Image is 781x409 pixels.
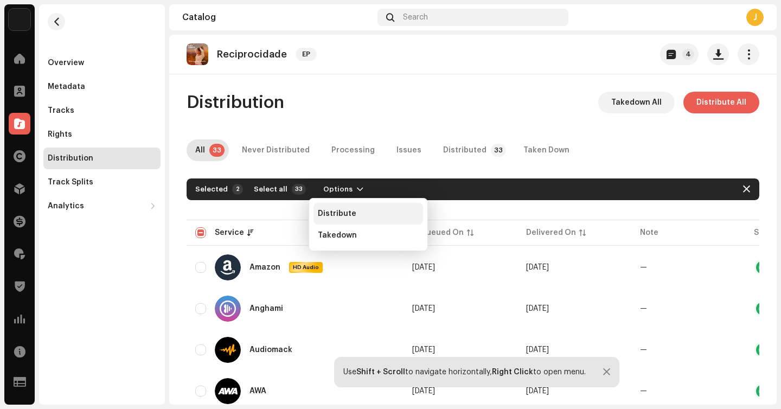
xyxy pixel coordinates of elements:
[523,139,569,161] div: Taken Down
[187,43,208,65] img: 29ffd0e4-7bd7-482b-9b15-89e79a9aa138
[356,368,405,376] strong: Shift + Scroll
[611,92,662,113] span: Takedown All
[323,178,353,200] span: Options
[249,305,283,312] div: Anghami
[683,92,759,113] button: Distribute All
[296,48,317,61] span: EP
[443,139,486,161] div: Distributed
[292,184,306,195] p-badge: 33
[318,231,357,240] span: Takedown
[48,202,84,210] div: Analytics
[48,106,74,115] div: Tracks
[492,368,533,376] strong: Right Click
[396,139,421,161] div: Issues
[331,139,375,161] div: Processing
[242,139,310,161] div: Never Distributed
[48,82,85,91] div: Metadata
[491,144,506,157] p-badge: 33
[43,124,161,145] re-m-nav-item: Rights
[746,9,764,26] div: J
[43,171,161,193] re-m-nav-item: Track Splits
[249,387,266,395] div: AWA
[187,92,284,113] span: Distribution
[412,264,435,271] span: Jul 4, 2025
[209,144,225,157] p-badge: 33
[43,100,161,122] re-m-nav-item: Tracks
[247,181,310,198] button: Select all33
[526,387,549,395] span: Jul 4, 2025
[526,305,549,312] span: Jul 4, 2025
[696,92,746,113] span: Distribute All
[48,130,72,139] div: Rights
[215,227,244,238] div: Service
[48,178,93,187] div: Track Splits
[232,184,243,195] div: 2
[412,387,435,395] span: Jul 4, 2025
[249,264,280,271] div: Amazon
[195,185,228,194] div: Selected
[640,346,647,354] re-a-table-badge: —
[660,43,699,65] button: 4
[182,13,373,22] div: Catalog
[315,181,372,198] button: Options
[682,49,694,60] p-badge: 4
[249,346,292,354] div: Audiomack
[412,346,435,354] span: Jul 4, 2025
[9,9,30,30] img: 4ecf9d3c-b546-4c12-a72a-960b8444102a
[598,92,675,113] button: Takedown All
[43,195,161,217] re-m-nav-dropdown: Analytics
[412,305,435,312] span: Jul 4, 2025
[217,49,287,60] p: Reciprocidade
[526,264,549,271] span: Jul 4, 2025
[640,305,647,312] re-a-table-badge: —
[343,368,586,376] div: Use to navigate horizontally, to open menu.
[290,264,322,271] span: HD Audio
[526,227,576,238] div: Delivered On
[640,264,647,271] re-a-table-badge: —
[640,387,647,395] re-a-table-badge: —
[43,148,161,169] re-m-nav-item: Distribution
[526,346,549,354] span: Jul 4, 2025
[195,139,205,161] div: All
[412,227,464,238] div: Enqueued On
[43,76,161,98] re-m-nav-item: Metadata
[254,178,287,200] span: Select all
[318,209,356,218] span: Distribute
[48,59,84,67] div: Overview
[43,52,161,74] re-m-nav-item: Overview
[48,154,93,163] div: Distribution
[403,13,428,22] span: Search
